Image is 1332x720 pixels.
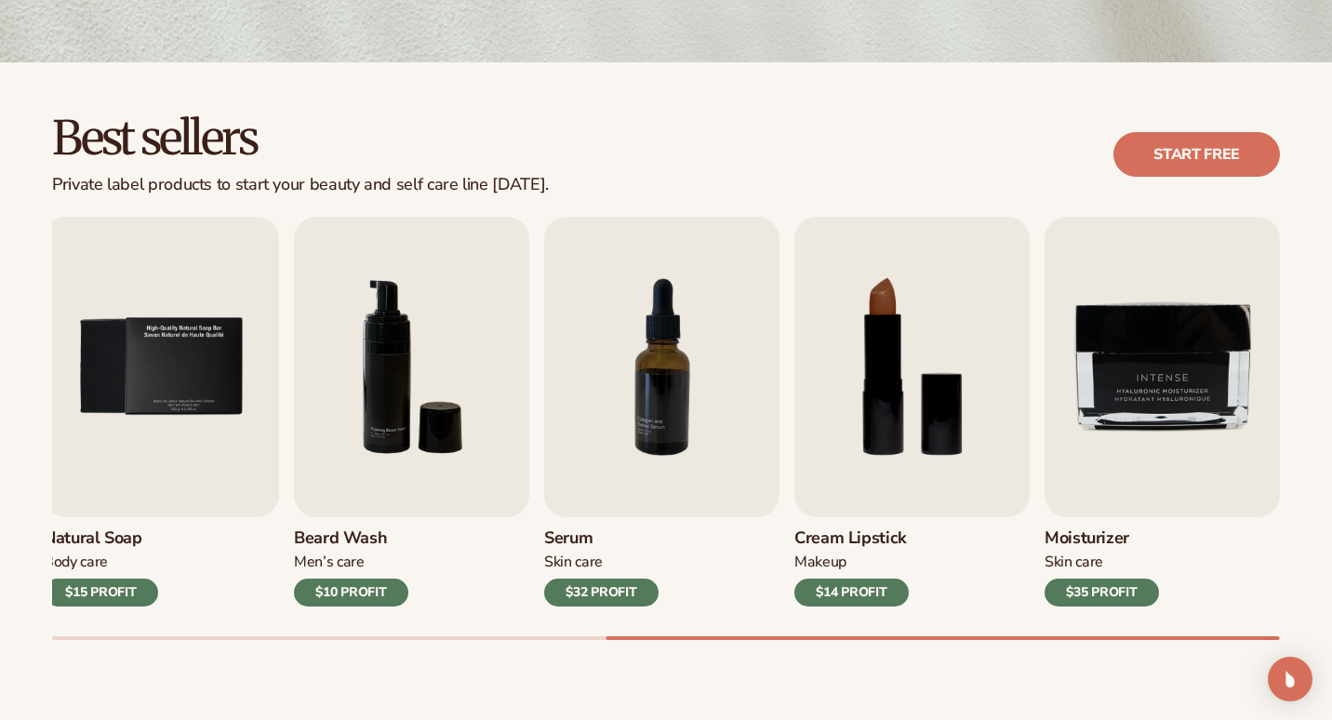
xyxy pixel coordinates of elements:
div: $14 PROFIT [794,579,909,607]
a: 6 / 9 [294,217,529,607]
h3: Cream Lipstick [794,528,909,549]
div: Makeup [794,553,909,572]
h3: Natural Soap [44,528,158,549]
div: Skin Care [544,553,659,572]
div: $32 PROFIT [544,579,659,607]
div: Private label products to start your beauty and self care line [DATE]. [52,175,549,195]
h3: Serum [544,528,659,549]
div: Men’s Care [294,553,408,572]
div: Skin Care [1045,553,1159,572]
a: 8 / 9 [794,217,1030,607]
h2: Best sellers [52,114,549,164]
div: $35 PROFIT [1045,579,1159,607]
h3: Beard Wash [294,528,408,549]
div: Open Intercom Messenger [1268,657,1312,701]
h3: Moisturizer [1045,528,1159,549]
a: 5 / 9 [44,217,279,607]
div: $10 PROFIT [294,579,408,607]
a: 9 / 9 [1045,217,1280,607]
a: 7 / 9 [544,217,779,607]
div: $15 PROFIT [44,579,158,607]
div: Body Care [44,553,158,572]
a: Start free [1113,132,1280,177]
